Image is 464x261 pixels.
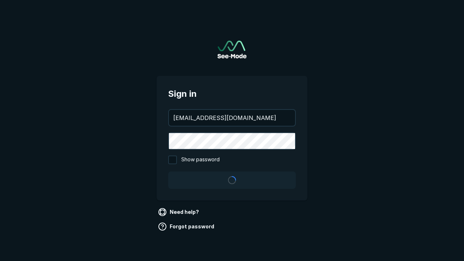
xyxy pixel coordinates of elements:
input: your@email.com [169,110,295,126]
span: Show password [181,156,220,164]
span: Sign in [168,87,296,100]
a: Go to sign in [217,41,246,58]
a: Need help? [157,206,202,218]
img: See-Mode Logo [217,41,246,58]
a: Forgot password [157,221,217,232]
